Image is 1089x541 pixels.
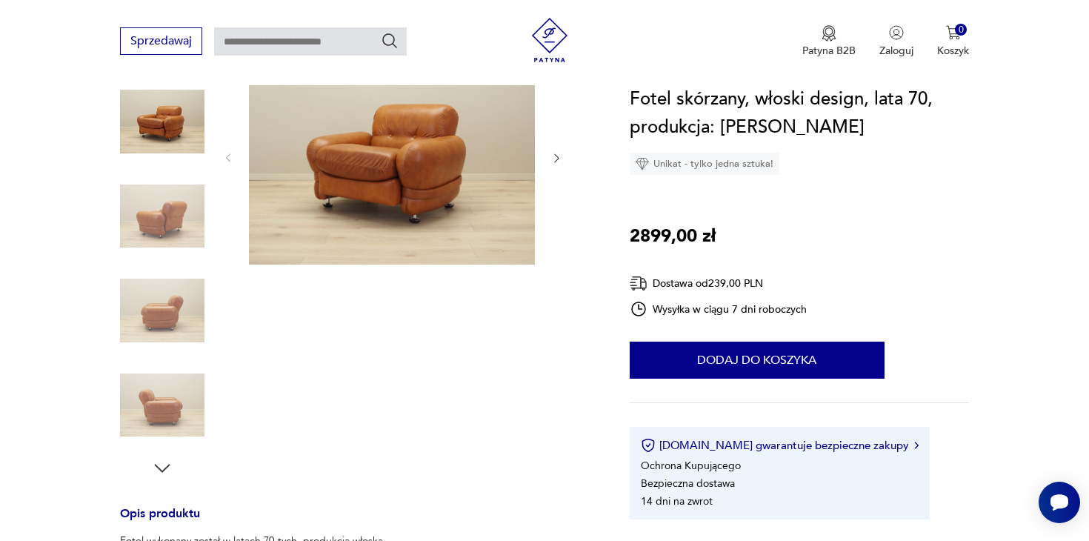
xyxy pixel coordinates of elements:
p: Patyna B2B [802,44,856,58]
img: Zdjęcie produktu Fotel skórzany, włoski design, lata 70, produkcja: Włochy [120,268,204,353]
div: Unikat - tylko jedna sztuka! [630,153,779,175]
img: Patyna - sklep z meblami i dekoracjami vintage [527,18,572,62]
button: Zaloguj [879,25,913,58]
p: Koszyk [937,44,969,58]
button: [DOMAIN_NAME] gwarantuje bezpieczne zakupy [641,438,919,453]
button: Sprzedawaj [120,27,202,55]
h3: Opis produktu [120,509,594,534]
img: Zdjęcie produktu Fotel skórzany, włoski design, lata 70, produkcja: Włochy [249,50,535,265]
button: 0Koszyk [937,25,969,58]
button: Patyna B2B [802,25,856,58]
div: Wysyłka w ciągu 7 dni roboczych [630,300,807,318]
h1: Fotel skórzany, włoski design, lata 70, produkcja: [PERSON_NAME] [630,85,970,142]
a: Ikona medaluPatyna B2B [802,25,856,58]
img: Ikonka użytkownika [889,25,904,40]
li: 14 dni na zwrot [641,494,713,508]
button: Szukaj [381,32,399,50]
img: Ikona koszyka [946,25,961,40]
img: Zdjęcie produktu Fotel skórzany, włoski design, lata 70, produkcja: Włochy [120,174,204,259]
div: Dostawa od 239,00 PLN [630,274,807,293]
p: 2899,00 zł [630,222,716,250]
a: Sprzedawaj [120,37,202,47]
img: Ikona strzałki w prawo [914,442,919,449]
img: Ikona dostawy [630,274,647,293]
img: Zdjęcie produktu Fotel skórzany, włoski design, lata 70, produkcja: Włochy [120,363,204,448]
p: Zaloguj [879,44,913,58]
li: Bezpieczna dostawa [641,477,735,491]
div: 0 [955,24,968,36]
img: Ikona medalu [822,25,836,42]
li: Ochrona Kupującego [641,459,741,473]
img: Ikona diamentu [636,157,649,170]
button: Dodaj do koszyka [630,342,885,379]
img: Ikona certyfikatu [641,438,656,453]
iframe: Smartsupp widget button [1039,482,1080,523]
img: Zdjęcie produktu Fotel skórzany, włoski design, lata 70, produkcja: Włochy [120,79,204,164]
